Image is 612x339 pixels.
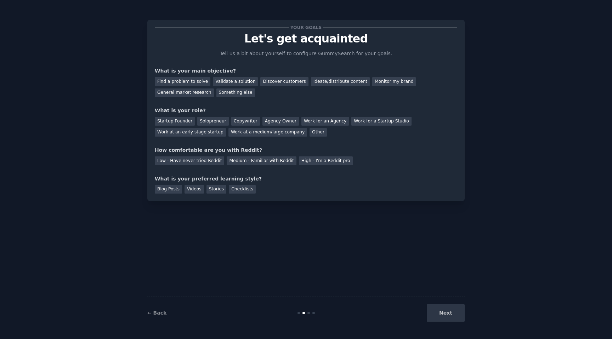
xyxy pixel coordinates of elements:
div: How comfortable are you with Reddit? [155,146,457,154]
div: What is your main objective? [155,67,457,75]
div: Something else [216,88,255,97]
div: Discover customers [260,77,308,86]
div: Blog Posts [155,185,182,194]
a: ← Back [147,310,166,316]
div: What is your role? [155,107,457,114]
div: Solopreneur [197,117,228,126]
div: General market research [155,88,214,97]
p: Tell us a bit about yourself to configure GummySearch for your goals. [217,50,395,57]
div: Work at a medium/large company [228,128,307,137]
div: Find a problem to solve [155,77,210,86]
div: Ideate/distribute content [311,77,370,86]
div: Work for an Agency [301,117,349,126]
div: Medium - Familiar with Reddit [227,156,296,165]
div: Agency Owner [262,117,299,126]
div: What is your preferred learning style? [155,175,457,183]
div: Validate a solution [213,77,258,86]
div: Startup Founder [155,117,195,126]
div: Stories [206,185,226,194]
div: Low - Have never tried Reddit [155,156,224,165]
div: Copywriter [231,117,260,126]
div: Monitor my brand [372,77,416,86]
div: Work for a Startup Studio [351,117,411,126]
div: Checklists [229,185,256,194]
div: Other [310,128,327,137]
div: High - I'm a Reddit pro [299,156,353,165]
div: Videos [185,185,204,194]
span: Your goals [289,24,323,31]
p: Let's get acquainted [155,33,457,45]
div: Work at an early stage startup [155,128,226,137]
